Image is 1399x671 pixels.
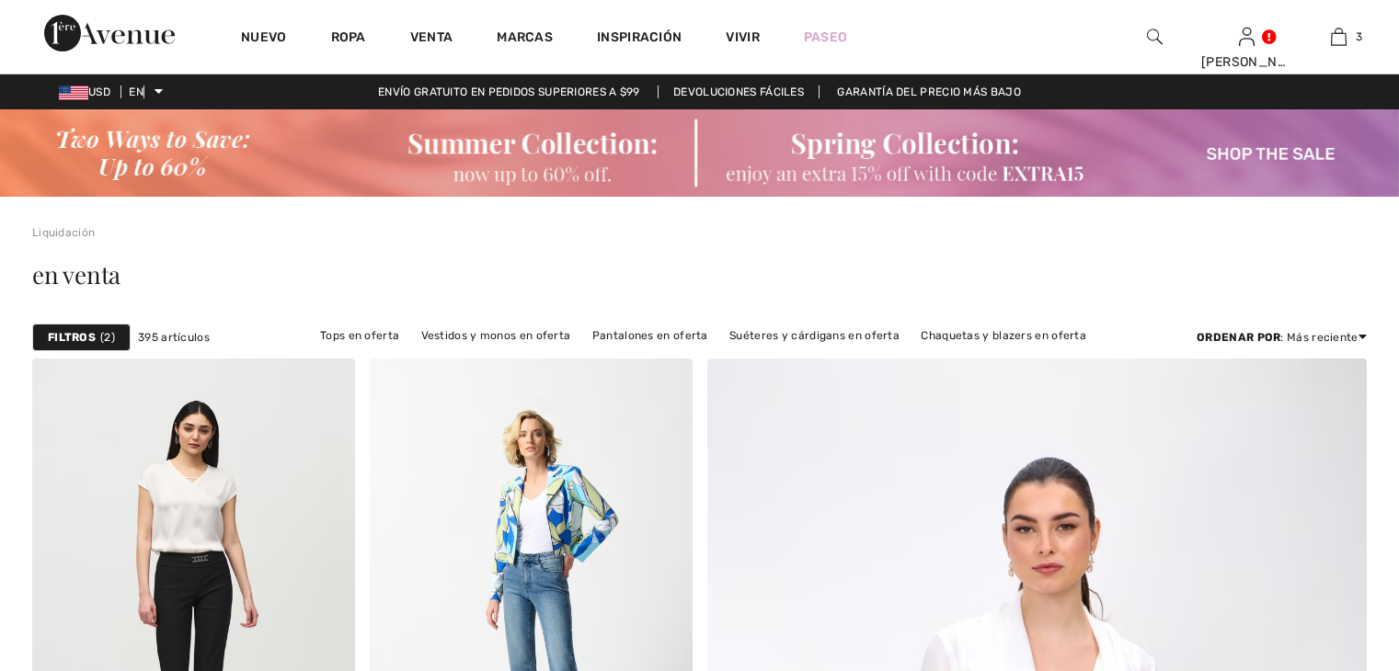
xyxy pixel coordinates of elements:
a: Garantía del precio más bajo [822,85,1035,98]
a: Tops en oferta [311,324,408,347]
a: Iniciar sesión [1239,28,1255,45]
font: 395 artículos [138,331,210,344]
font: Paseo [804,29,848,45]
a: Chaquetas y blazers en oferta [912,324,1095,347]
font: : Más reciente [1280,331,1358,344]
font: Venta [410,29,453,45]
font: Chaquetas y blazers en oferta [921,329,1086,342]
a: Paseo [804,28,848,47]
font: 2 [104,331,110,344]
font: [PERSON_NAME] [1201,54,1309,70]
a: Ropa [331,29,366,49]
font: Ropa [331,29,366,45]
a: Pantalones en oferta [583,324,717,347]
font: Filtros [48,331,96,344]
font: EN [129,85,143,98]
a: Nuevo [241,29,287,49]
a: 3 [1293,26,1383,48]
font: Inspiración [597,29,682,45]
a: Envío gratuito en pedidos superiores a $99 [363,85,655,98]
font: Vestidos y monos en oferta [421,329,571,342]
img: Mi información [1239,26,1255,48]
a: Venta [410,29,453,49]
iframe: Abre un widget desde donde se puede obtener más información. [1270,533,1381,579]
a: Vivir [726,28,760,47]
font: Suéteres y cárdigans en oferta [729,329,900,342]
font: Envío gratuito en pedidos superiores a $99 [378,85,640,98]
font: Ordenar por [1197,331,1280,344]
img: Avenida 1ère [44,15,175,51]
a: Vestidos y monos en oferta [412,324,580,347]
font: 3 [1356,30,1362,43]
font: Tops en oferta [320,329,399,342]
font: Garantía del precio más bajo [837,85,1020,98]
font: Marcas [497,29,553,45]
font: USD [88,85,110,98]
font: Pantalones en oferta [592,329,708,342]
img: Mi bolso [1331,26,1347,48]
img: dólar estadounidense [59,85,88,100]
a: Liquidación [32,226,95,239]
font: en venta [32,258,120,290]
a: Marcas [497,29,553,49]
a: Devoluciones fáciles [658,85,820,98]
font: Vivir [726,29,760,45]
font: Nuevo [241,29,287,45]
img: buscar en el sitio web [1147,26,1163,48]
font: Devoluciones fáciles [673,85,804,98]
a: Suéteres y cárdigans en oferta [720,324,909,347]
